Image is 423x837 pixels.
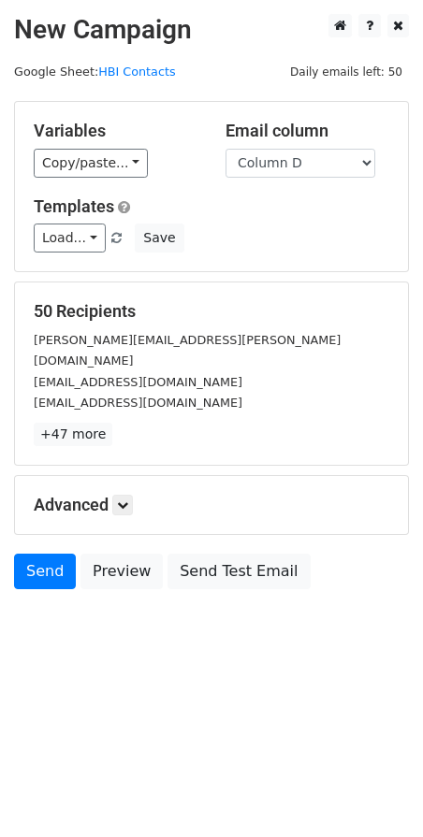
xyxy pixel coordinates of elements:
[34,149,148,178] a: Copy/paste...
[34,301,389,322] h5: 50 Recipients
[14,554,76,589] a: Send
[34,495,389,515] h5: Advanced
[34,333,341,368] small: [PERSON_NAME][EMAIL_ADDRESS][PERSON_NAME][DOMAIN_NAME]
[34,423,112,446] a: +47 more
[14,65,176,79] small: Google Sheet:
[168,554,310,589] a: Send Test Email
[80,554,163,589] a: Preview
[34,224,106,253] a: Load...
[284,62,409,82] span: Daily emails left: 50
[34,121,197,141] h5: Variables
[34,196,114,216] a: Templates
[226,121,389,141] h5: Email column
[98,65,175,79] a: HBI Contacts
[34,375,242,389] small: [EMAIL_ADDRESS][DOMAIN_NAME]
[135,224,183,253] button: Save
[329,747,423,837] iframe: Chat Widget
[14,14,409,46] h2: New Campaign
[34,396,242,410] small: [EMAIL_ADDRESS][DOMAIN_NAME]
[284,65,409,79] a: Daily emails left: 50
